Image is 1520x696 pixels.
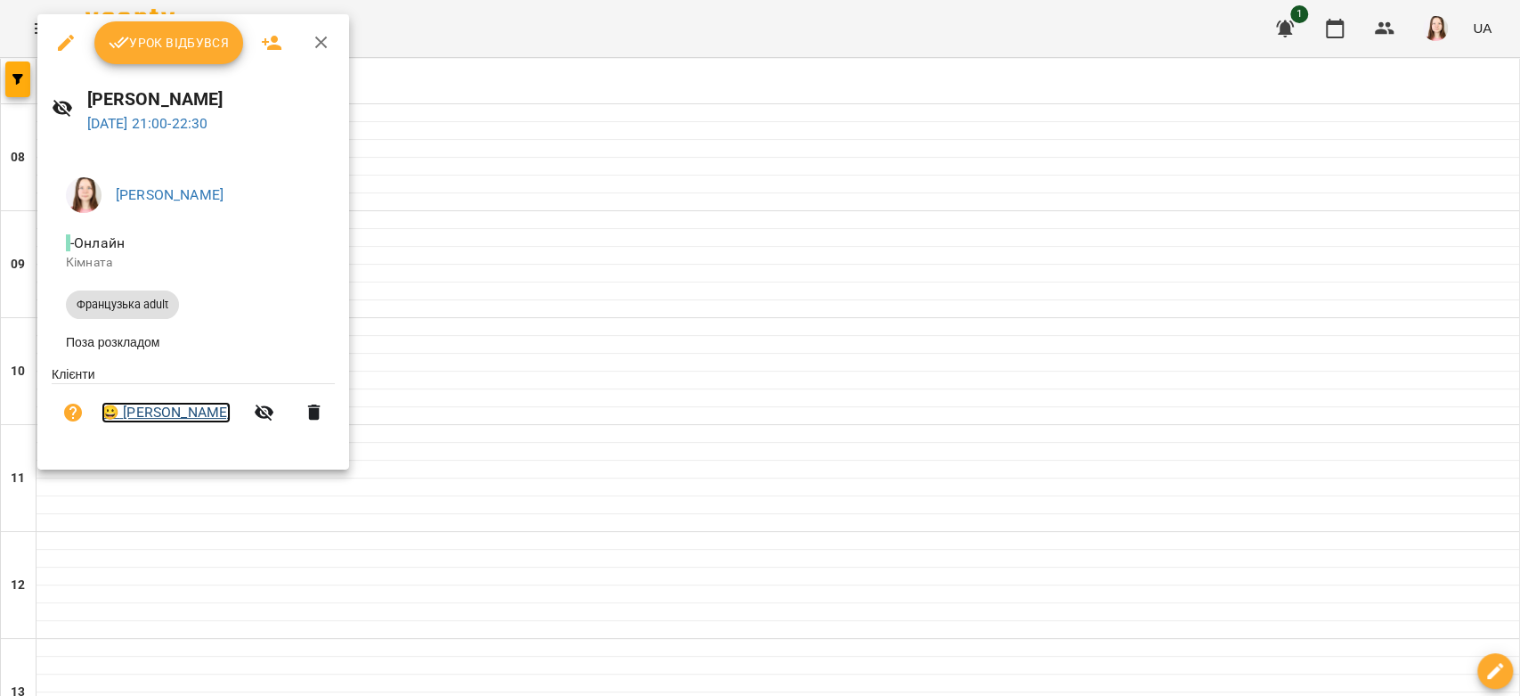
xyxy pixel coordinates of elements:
[116,186,224,203] a: [PERSON_NAME]
[66,234,128,251] span: - Онлайн
[94,21,244,64] button: Урок відбувся
[52,365,335,448] ul: Клієнти
[102,402,231,423] a: 😀 [PERSON_NAME]
[109,32,230,53] span: Урок відбувся
[66,254,321,272] p: Кімната
[87,115,208,132] a: [DATE] 21:00-22:30
[52,326,335,358] li: Поза розкладом
[52,391,94,434] button: Візит ще не сплачено. Додати оплату?
[66,177,102,213] img: 83b29030cd47969af3143de651fdf18c.jpg
[66,297,179,313] span: Французька adult
[87,86,336,113] h6: [PERSON_NAME]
